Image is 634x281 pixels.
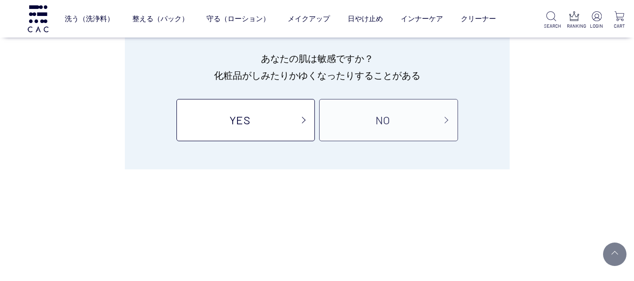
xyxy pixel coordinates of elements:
[461,6,496,31] a: クリーナー
[612,11,626,30] a: CART
[319,99,458,141] a: NO
[589,23,604,30] p: LOGIN
[401,6,443,31] a: インナーケア
[589,11,604,30] a: LOGIN
[206,6,270,31] a: 守る（ローション）
[288,6,330,31] a: メイクアップ
[544,23,558,30] p: SEARCH
[144,50,490,84] p: あなたの肌は敏感ですか？ 化粧品がしみたりかゆくなったりすることがある
[26,5,50,32] img: logo
[176,99,315,141] a: YES
[567,11,581,30] a: RANKING
[348,6,383,31] a: 日やけ止め
[132,6,189,31] a: 整える（パック）
[567,23,581,30] p: RANKING
[544,11,558,30] a: SEARCH
[65,6,114,31] a: 洗う（洗浄料）
[612,23,626,30] p: CART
